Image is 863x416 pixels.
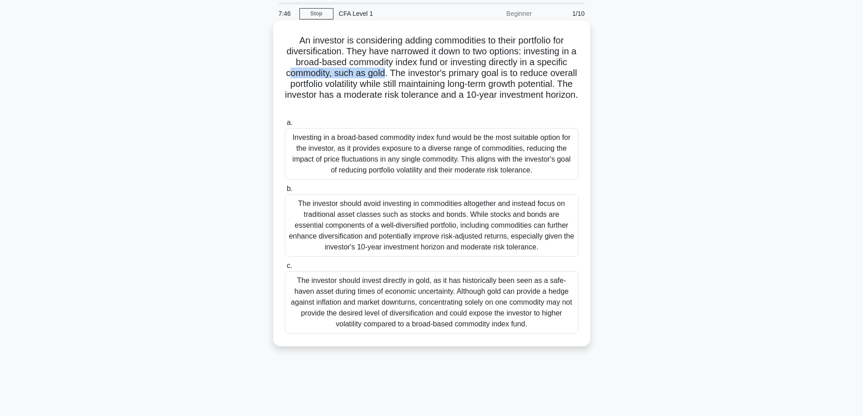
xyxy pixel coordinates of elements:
[299,8,333,19] a: Stop
[273,5,299,23] div: 7:46
[287,262,292,269] span: c.
[285,271,579,334] div: The investor should invest directly in gold, as it has historically been seen as a safe-haven ass...
[458,5,537,23] div: Beginner
[537,5,590,23] div: 1/10
[284,35,579,112] h5: An investor is considering adding commodities to their portfolio for diversification. They have n...
[285,128,579,180] div: Investing in a broad-based commodity index fund would be the most suitable option for the investo...
[287,185,293,192] span: b.
[333,5,458,23] div: CFA Level 1
[287,119,293,126] span: a.
[285,194,579,257] div: The investor should avoid investing in commodities altogether and instead focus on traditional as...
